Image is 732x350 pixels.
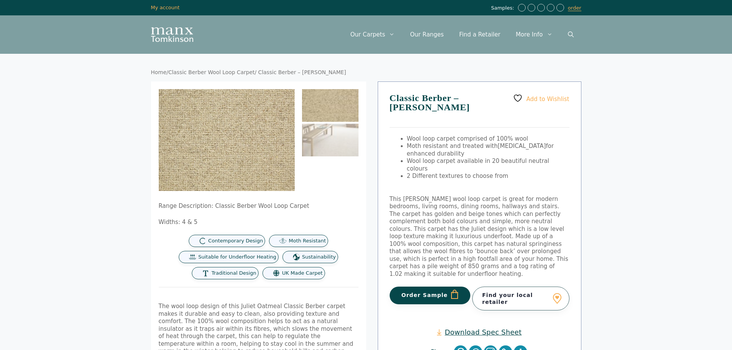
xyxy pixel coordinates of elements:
nav: Primary [343,23,581,46]
span: Samples: [491,5,516,12]
a: Classic Berber Wool Loop Carpet [168,69,255,75]
span: UK Made Carpet [282,270,322,277]
span: Add to Wishlist [526,95,569,102]
a: Download Spec Sheet [437,328,521,337]
span: Contemporary Design [208,238,263,244]
span: Moth Resistant [289,238,326,244]
h1: Classic Berber – [PERSON_NAME] [390,93,569,128]
span: 2 Different textures to choose from [407,173,508,179]
a: Find a Retailer [451,23,508,46]
img: Classic Berber - Juliet Oatmeal [159,89,295,191]
a: Our Carpets [343,23,403,46]
p: Range Description: Classic Berber Wool Loop Carpet [159,202,359,210]
span: Sustainability [302,254,336,260]
a: My account [151,5,180,10]
span: [MEDICAL_DATA] [498,143,546,149]
p: Widths: 4 & 5 [159,219,359,226]
img: Classic Berber - Juliet Oatmeal [302,89,359,122]
a: Add to Wishlist [513,93,569,103]
a: order [568,5,581,11]
nav: Breadcrumb [151,69,581,76]
a: Home [151,69,167,75]
span: for enhanced durability [407,143,554,157]
span: Traditional Design [211,270,256,277]
span: Wool loop carpet available in 20 beautiful neutral colours [407,158,549,172]
span: Wool loop carpet comprised of 100% wool [407,135,528,142]
button: Order Sample [390,287,471,304]
span: This [PERSON_NAME] wool loop carpet is great for modern bedrooms, living rooms, dining rooms, hal... [390,196,568,277]
span: Moth resistant and treated with [407,143,498,149]
a: Our Ranges [402,23,451,46]
a: More Info [508,23,560,46]
img: Classic Berber [302,124,359,156]
a: Open Search Bar [560,23,581,46]
a: Find your local retailer [472,287,569,310]
img: Manx Tomkinson [151,27,193,42]
span: Suitable for Underfloor Heating [198,254,276,260]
